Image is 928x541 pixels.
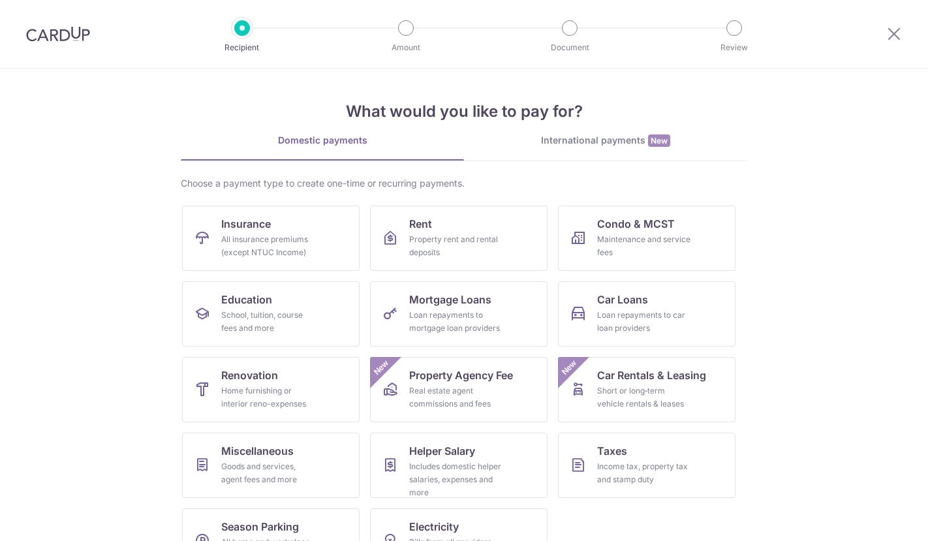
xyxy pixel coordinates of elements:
img: CardUp [26,26,90,42]
a: MiscellaneousGoods and services, agent fees and more [182,433,360,498]
p: Review [686,41,782,54]
span: New [648,134,670,147]
div: Maintenance and service fees [597,233,691,259]
span: Insurance [221,216,271,232]
span: Taxes [597,443,627,459]
a: Mortgage LoansLoan repayments to mortgage loan providers [370,281,548,347]
span: Car Loans [597,292,648,307]
a: Property Agency FeeReal estate agent commissions and feesNew [370,357,548,422]
h4: What would you like to pay for? [181,100,747,123]
div: Domestic payments [181,134,464,147]
span: New [371,357,392,379]
a: RentProperty rent and rental deposits [370,206,548,271]
span: Renovation [221,367,278,383]
span: Helper Salary [409,443,475,459]
a: EducationSchool, tuition, course fees and more [182,281,360,347]
div: Includes domestic helper salaries, expenses and more [409,460,503,499]
a: InsuranceAll insurance premiums (except NTUC Income) [182,206,360,271]
div: Loan repayments to mortgage loan providers [409,309,503,335]
span: New [559,357,580,379]
div: Income tax, property tax and stamp duty [597,460,691,486]
div: Home furnishing or interior reno-expenses [221,384,315,410]
iframe: Opens a widget where you can find more information [844,502,915,534]
div: Short or long‑term vehicle rentals & leases [597,384,691,410]
span: Rent [409,216,432,232]
div: All insurance premiums (except NTUC Income) [221,233,315,259]
a: TaxesIncome tax, property tax and stamp duty [558,433,735,498]
span: Season Parking [221,519,299,534]
div: International payments [464,134,747,147]
a: RenovationHome furnishing or interior reno-expenses [182,357,360,422]
span: Car Rentals & Leasing [597,367,706,383]
a: Car Rentals & LeasingShort or long‑term vehicle rentals & leasesNew [558,357,735,422]
p: Recipient [194,41,290,54]
div: Real estate agent commissions and fees [409,384,503,410]
p: Amount [358,41,454,54]
span: Miscellaneous [221,443,294,459]
span: Condo & MCST [597,216,675,232]
div: Property rent and rental deposits [409,233,503,259]
a: Helper SalaryIncludes domestic helper salaries, expenses and more [370,433,548,498]
span: Electricity [409,519,459,534]
span: Education [221,292,272,307]
div: School, tuition, course fees and more [221,309,315,335]
a: Car LoansLoan repayments to car loan providers [558,281,735,347]
div: Goods and services, agent fees and more [221,460,315,486]
p: Document [521,41,618,54]
div: Choose a payment type to create one-time or recurring payments. [181,177,747,190]
a: Condo & MCSTMaintenance and service fees [558,206,735,271]
span: Property Agency Fee [409,367,513,383]
div: Loan repayments to car loan providers [597,309,691,335]
span: Mortgage Loans [409,292,491,307]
